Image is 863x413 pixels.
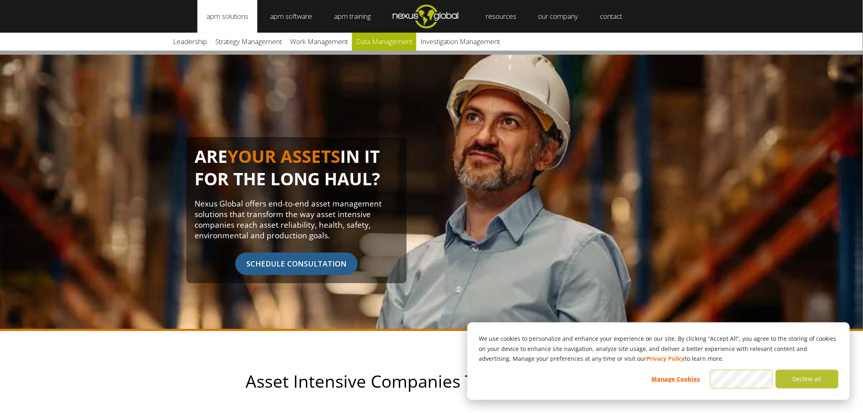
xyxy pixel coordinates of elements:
[195,145,398,198] h1: ARE IN IT FOR THE LONG HAUL?
[352,33,416,51] a: Data Management
[467,322,850,400] div: Cookie banner
[235,253,358,275] span: SCHEDULE CONSULTATION
[479,334,839,364] p: We use cookies to personalize and enhance your experience on our site. By clicking “Accept All”, ...
[646,354,685,364] a: Privacy Policy
[286,33,352,51] a: Work Management
[166,372,697,391] h2: Asset Intensive Companies Trust Nexus Global
[228,144,340,168] span: YOUR ASSETS
[416,33,504,51] a: Investigation Management
[644,370,707,389] button: Manage Cookies
[710,370,773,389] button: Accept all
[776,370,839,389] button: Decline all
[169,33,211,51] a: Leadership
[195,198,398,241] p: Nexus Global offers end-to-end asset management solutions that transform the way asset intensive ...
[211,33,286,51] a: Strategy Management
